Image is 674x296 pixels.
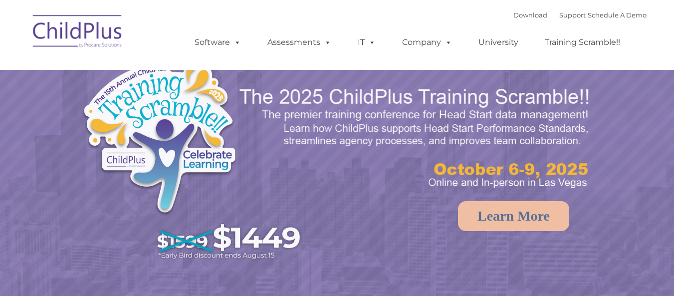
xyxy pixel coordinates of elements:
img: ChildPlus by Procare Solutions [28,8,128,58]
a: Support [559,11,586,19]
a: Assessments [257,32,341,52]
a: Training Scramble!! [535,32,630,52]
a: University [468,32,528,52]
a: Software [185,32,251,52]
a: Learn More [458,201,569,231]
font: | [513,11,647,19]
a: Company [392,32,462,52]
a: IT [348,32,386,52]
a: Schedule A Demo [588,11,647,19]
a: Download [513,11,547,19]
